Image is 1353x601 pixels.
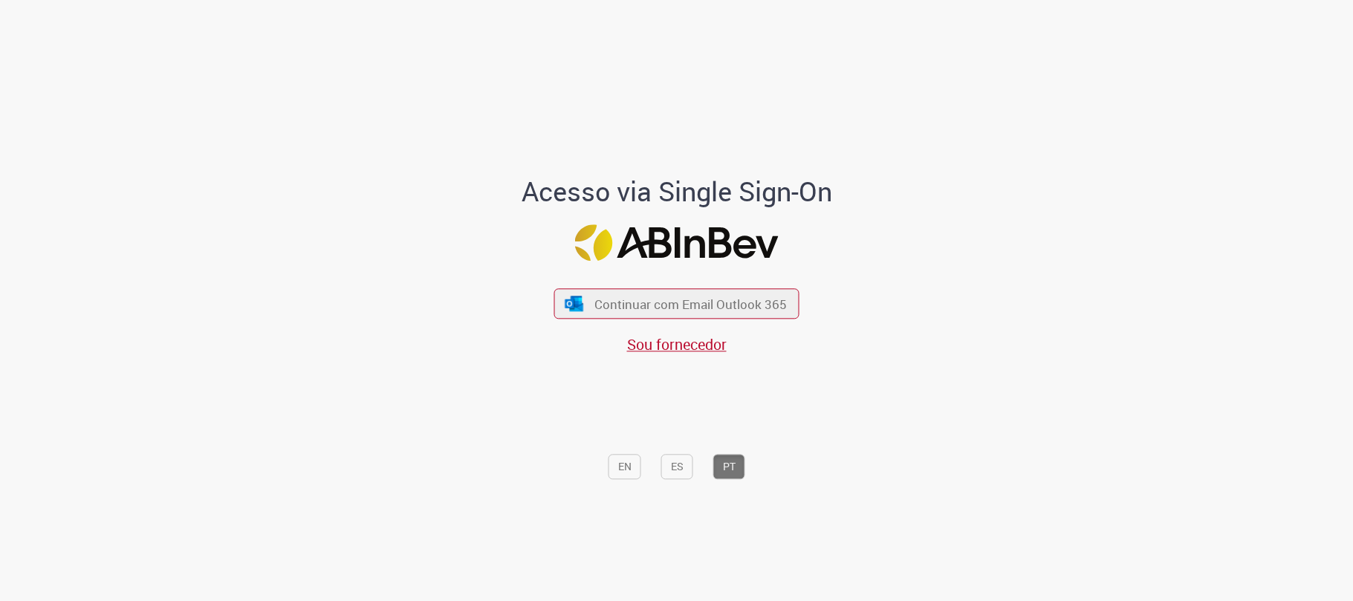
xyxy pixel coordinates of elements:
h1: Acesso via Single Sign-On [470,178,883,207]
button: ícone Azure/Microsoft 360 Continuar com Email Outlook 365 [554,289,799,319]
span: Continuar com Email Outlook 365 [594,296,787,313]
img: ícone Azure/Microsoft 360 [563,296,584,311]
a: Sou fornecedor [627,335,727,355]
button: PT [713,454,745,479]
button: ES [661,454,693,479]
button: EN [609,454,641,479]
img: Logo ABInBev [575,224,779,261]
